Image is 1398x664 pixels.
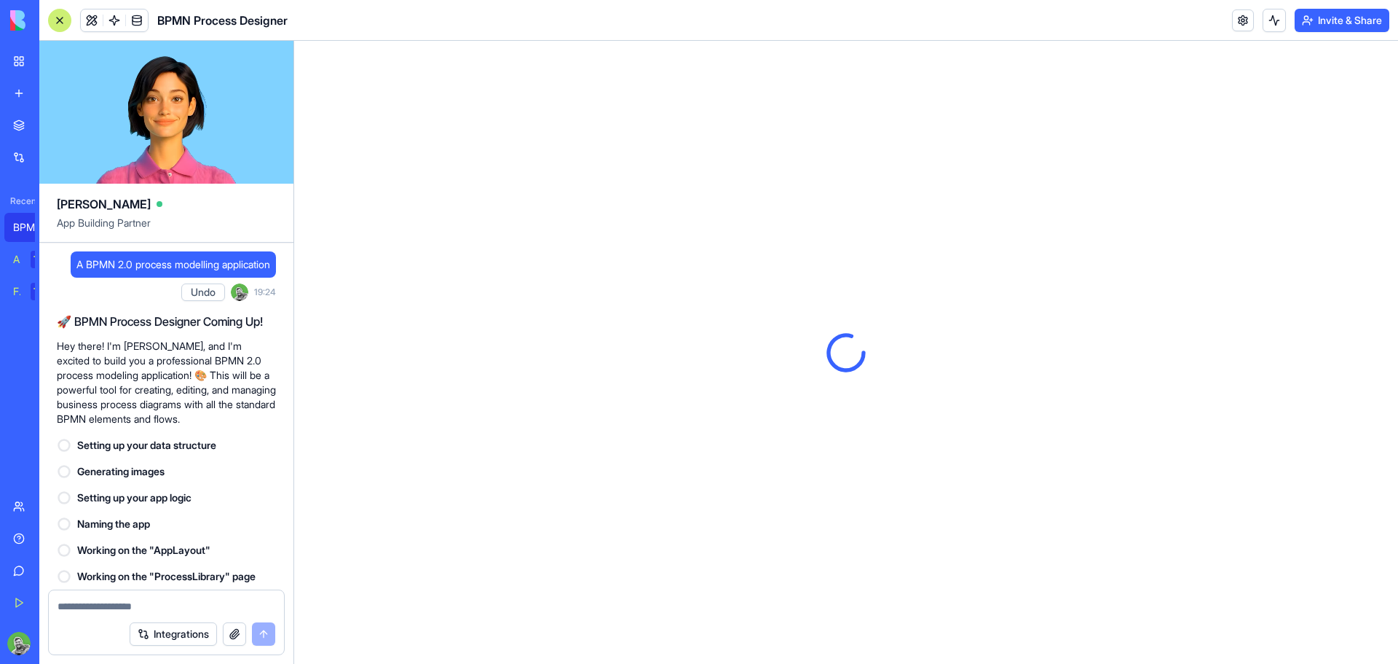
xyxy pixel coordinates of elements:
[57,313,276,330] h2: 🚀 BPMN Process Designer Coming Up!
[77,517,150,531] span: Naming the app
[4,195,35,207] span: Recent
[130,622,217,646] button: Integrations
[77,569,256,584] span: Working on the "ProcessLibrary" page
[76,257,270,272] span: A BPMN 2.0 process modelling application
[13,284,20,299] div: Feedback Form
[1295,9,1389,32] button: Invite & Share
[77,438,216,453] span: Setting up your data structure
[57,339,276,426] p: Hey there! I'm [PERSON_NAME], and I'm excited to build you a professional BPMN 2.0 process modeli...
[4,213,63,242] a: BPMN Process Designer
[31,283,54,300] div: TRY
[157,12,288,29] span: BPMN Process Designer
[57,195,151,213] span: [PERSON_NAME]
[77,464,165,479] span: Generating images
[10,10,100,31] img: logo
[231,284,248,301] img: ACg8ocIgFWe2YakPm5VGQWrNByRteyNvvN-AQafhVDiLyg5xwSBGfvFB=s96-c
[77,491,191,505] span: Setting up your app logic
[13,220,54,235] div: BPMN Process Designer
[181,284,225,301] button: Undo
[4,277,63,306] a: Feedback FormTRY
[77,543,210,558] span: Working on the "AppLayout"
[4,245,63,274] a: AI Logo GeneratorTRY
[254,286,276,298] span: 19:24
[13,252,20,267] div: AI Logo Generator
[31,251,54,268] div: TRY
[7,632,31,655] img: ACg8ocIgFWe2YakPm5VGQWrNByRteyNvvN-AQafhVDiLyg5xwSBGfvFB=s96-c
[57,216,276,242] span: App Building Partner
